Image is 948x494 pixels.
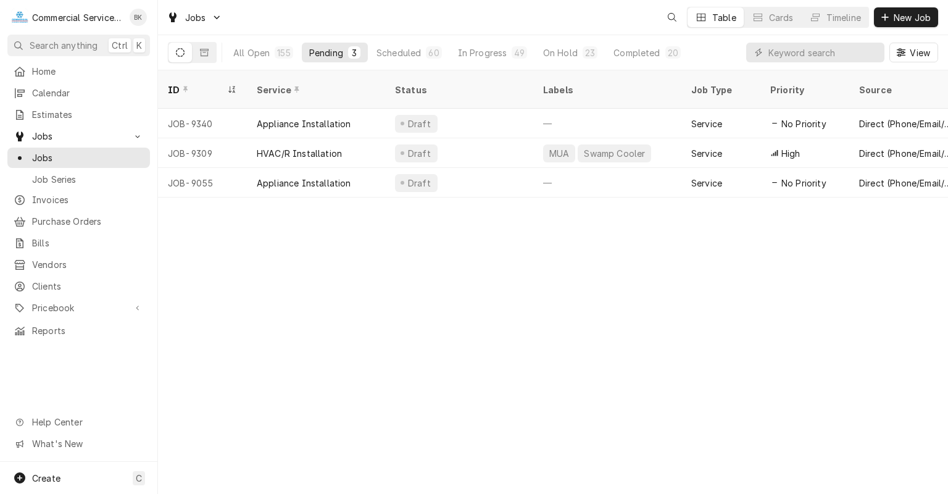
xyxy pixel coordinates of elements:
[32,258,144,271] span: Vendors
[11,9,28,26] div: C
[32,86,144,99] span: Calendar
[768,43,878,62] input: Keyword search
[168,83,225,96] div: ID
[32,173,144,186] span: Job Series
[691,117,722,130] div: Service
[533,109,681,138] div: —
[32,473,60,484] span: Create
[543,83,671,96] div: Labels
[7,35,150,56] button: Search anythingCtrlK
[376,46,421,59] div: Scheduled
[874,7,938,27] button: New Job
[428,46,439,59] div: 60
[32,215,144,228] span: Purchase Orders
[406,177,433,190] div: Draft
[7,190,150,210] a: Invoices
[7,61,150,82] a: Home
[583,147,646,160] div: Swamp Cooler
[32,193,144,206] span: Invoices
[11,9,28,26] div: Commercial Service Co.'s Avatar
[7,211,150,232] a: Purchase Orders
[30,39,98,52] span: Search anything
[7,276,150,296] a: Clients
[32,437,143,450] span: What's New
[548,147,570,160] div: MUA
[257,147,342,160] div: HVAC/R Installation
[7,320,150,341] a: Reports
[613,46,660,59] div: Completed
[158,168,247,198] div: JOB-9055
[158,109,247,138] div: JOB-9340
[7,233,150,253] a: Bills
[7,433,150,454] a: Go to What's New
[406,147,433,160] div: Draft
[907,46,933,59] span: View
[351,46,358,59] div: 3
[585,46,595,59] div: 23
[32,280,144,293] span: Clients
[32,416,143,429] span: Help Center
[891,11,933,24] span: New Job
[257,117,351,130] div: Appliance Installation
[769,11,794,24] div: Cards
[162,7,227,28] a: Go to Jobs
[7,126,150,146] a: Go to Jobs
[32,65,144,78] span: Home
[233,46,270,59] div: All Open
[889,43,938,62] button: View
[691,147,722,160] div: Service
[691,177,722,190] div: Service
[309,46,343,59] div: Pending
[257,177,351,190] div: Appliance Installation
[32,108,144,121] span: Estimates
[112,39,128,52] span: Ctrl
[32,301,125,314] span: Pricebook
[662,7,682,27] button: Open search
[32,11,123,24] div: Commercial Service Co.
[7,412,150,432] a: Go to Help Center
[395,83,521,96] div: Status
[781,177,826,190] span: No Priority
[712,11,736,24] div: Table
[533,168,681,198] div: —
[668,46,678,59] div: 20
[406,117,433,130] div: Draft
[257,83,373,96] div: Service
[32,237,144,249] span: Bills
[32,151,144,164] span: Jobs
[543,46,578,59] div: On Hold
[826,11,861,24] div: Timeline
[158,138,247,168] div: JOB-9309
[458,46,507,59] div: In Progress
[136,472,142,485] span: C
[32,324,144,337] span: Reports
[136,39,142,52] span: K
[7,83,150,103] a: Calendar
[277,46,290,59] div: 155
[7,148,150,168] a: Jobs
[130,9,147,26] div: Brian Key's Avatar
[185,11,206,24] span: Jobs
[7,104,150,125] a: Estimates
[7,254,150,275] a: Vendors
[770,83,837,96] div: Priority
[781,147,800,160] span: High
[32,130,125,143] span: Jobs
[514,46,524,59] div: 49
[130,9,147,26] div: BK
[691,83,750,96] div: Job Type
[781,117,826,130] span: No Priority
[7,169,150,190] a: Job Series
[7,298,150,318] a: Go to Pricebook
